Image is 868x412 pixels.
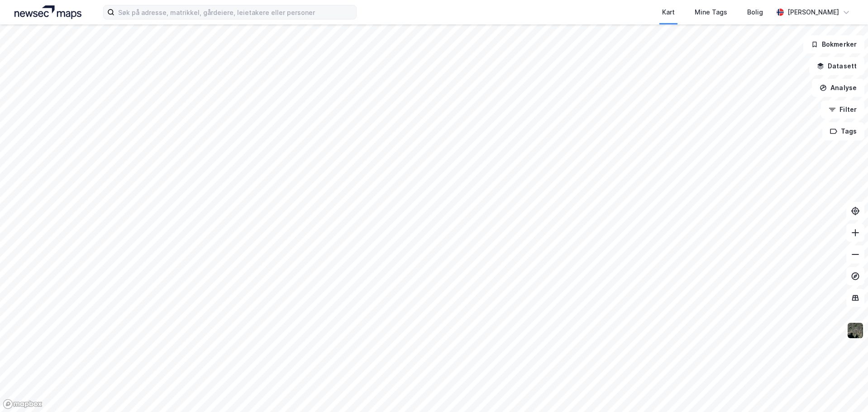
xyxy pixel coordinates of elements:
[803,35,864,53] button: Bokmerker
[812,79,864,97] button: Analyse
[787,7,839,18] div: [PERSON_NAME]
[662,7,675,18] div: Kart
[3,399,43,409] a: Mapbox homepage
[821,101,864,119] button: Filter
[823,369,868,412] iframe: Chat Widget
[847,322,864,339] img: 9k=
[809,57,864,75] button: Datasett
[114,5,356,19] input: Søk på adresse, matrikkel, gårdeiere, leietakere eller personer
[14,5,81,19] img: logo.a4113a55bc3d86da70a041830d287a7e.svg
[695,7,727,18] div: Mine Tags
[822,122,864,140] button: Tags
[747,7,763,18] div: Bolig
